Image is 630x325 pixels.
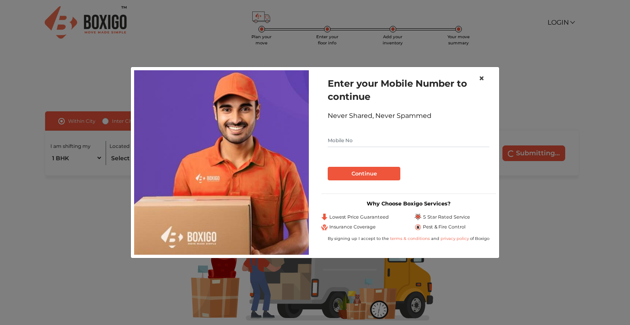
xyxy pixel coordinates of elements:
input: Mobile No [328,134,489,147]
button: Continue [328,167,400,181]
div: Never Shared, Never Spammed [328,111,489,121]
a: terms & conditions [390,236,431,241]
img: relocation-img [134,70,309,254]
h3: Why Choose Boxigo Services? [321,201,496,207]
span: Lowest Price Guaranteed [329,214,389,221]
span: × [479,72,484,84]
span: Insurance Coverage [329,224,376,230]
div: By signing up I accept to the and of Boxigo [321,235,496,242]
button: Close [472,67,491,90]
a: privacy policy [439,236,470,241]
span: 5 Star Rated Service [423,214,470,221]
h1: Enter your Mobile Number to continue [328,77,489,103]
span: Pest & Fire Control [423,224,466,230]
